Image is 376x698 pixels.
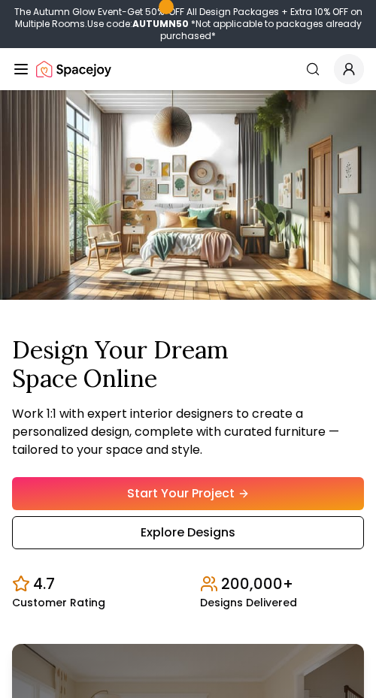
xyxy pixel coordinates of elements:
a: Start Your Project [12,477,364,510]
nav: Global [12,48,364,90]
small: Designs Delivered [200,597,297,608]
p: Work 1:1 with expert interior designers to create a personalized design, complete with curated fu... [12,405,364,459]
h1: Design Your Dream Space Online [12,336,364,394]
small: Customer Rating [12,597,105,608]
div: The Autumn Glow Event-Get 50% OFF All Design Packages + Extra 10% OFF on Multiple Rooms. [6,6,370,42]
img: Spacejoy Logo [36,54,111,84]
a: Explore Designs [12,516,364,549]
span: Use code: [87,17,189,30]
span: *Not applicable to packages already purchased* [160,17,362,42]
div: Design stats [12,561,364,608]
p: 200,000+ [221,573,293,594]
p: 4.7 [33,573,55,594]
b: AUTUMN50 [132,17,189,30]
a: Spacejoy [36,54,111,84]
